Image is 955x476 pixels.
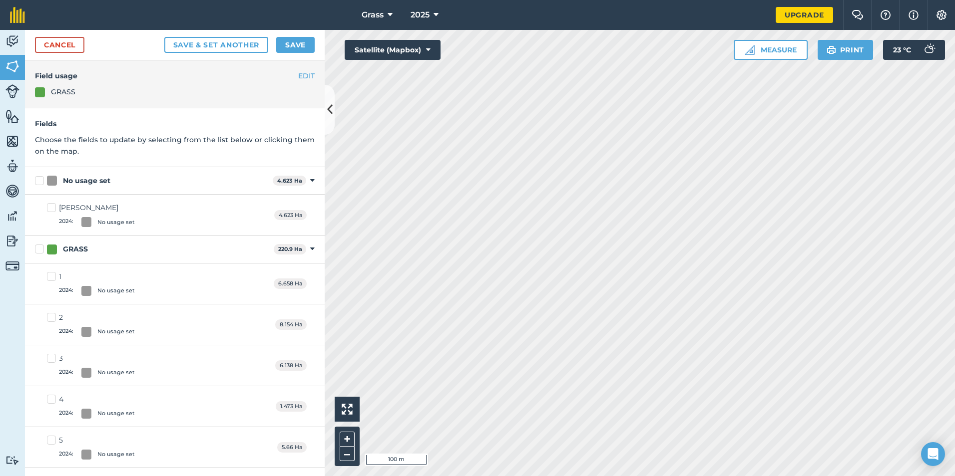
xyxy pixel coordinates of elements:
span: 2024 : [59,286,73,296]
img: svg+xml;base64,PHN2ZyB4bWxucz0iaHR0cDovL3d3dy53My5vcmcvMjAwMC9zdmciIHdpZHRoPSI1NiIgaGVpZ2h0PSI2MC... [5,134,19,149]
img: svg+xml;base64,PD94bWwgdmVyc2lvbj0iMS4wIiBlbmNvZGluZz0idXRmLTgiPz4KPCEtLSBHZW5lcmF0b3I6IEFkb2JlIE... [5,234,19,248]
a: Upgrade [776,7,833,23]
span: 6.138 Ha [275,360,307,371]
span: 4.623 Ha [274,210,307,221]
div: 2 [59,312,135,323]
img: svg+xml;base64,PD94bWwgdmVyc2lvbj0iMS4wIiBlbmNvZGluZz0idXRmLTgiPz4KPCEtLSBHZW5lcmF0b3I6IEFkb2JlIE... [5,456,19,465]
strong: 4.623 Ha [277,177,302,184]
img: svg+xml;base64,PD94bWwgdmVyc2lvbj0iMS4wIiBlbmNvZGluZz0idXRmLTgiPz4KPCEtLSBHZW5lcmF0b3I6IEFkb2JlIE... [919,40,939,60]
div: GRASS [63,244,88,254]
span: 2024 : [59,450,73,460]
img: svg+xml;base64,PHN2ZyB4bWxucz0iaHR0cDovL3d3dy53My5vcmcvMjAwMC9zdmciIHdpZHRoPSI1NiIgaGVpZ2h0PSI2MC... [5,59,19,74]
div: 5 [59,435,135,446]
div: Open Intercom Messenger [921,442,945,466]
img: svg+xml;base64,PD94bWwgdmVyc2lvbj0iMS4wIiBlbmNvZGluZz0idXRmLTgiPz4KPCEtLSBHZW5lcmF0b3I6IEFkb2JlIE... [5,259,19,273]
img: Four arrows, one pointing top left, one top right, one bottom right and the last bottom left [342,404,353,415]
div: No usage set [97,450,135,459]
span: Grass [362,9,384,21]
strong: 220.9 Ha [278,245,302,252]
span: 8.154 Ha [275,319,307,330]
img: svg+xml;base64,PHN2ZyB4bWxucz0iaHR0cDovL3d3dy53My5vcmcvMjAwMC9zdmciIHdpZHRoPSIxNyIgaGVpZ2h0PSIxNy... [909,9,919,21]
button: – [340,447,355,461]
img: Ruler icon [745,45,755,55]
h4: Field usage [35,70,315,81]
img: A question mark icon [880,10,892,20]
button: Print [818,40,874,60]
p: Choose the fields to update by selecting from the list below or clicking them on the map. [35,134,315,157]
div: [PERSON_NAME] [59,203,135,213]
div: 4 [59,394,135,405]
div: No usage set [97,286,135,295]
span: 2024 : [59,327,73,337]
img: fieldmargin Logo [10,7,25,23]
img: svg+xml;base64,PD94bWwgdmVyc2lvbj0iMS4wIiBlbmNvZGluZz0idXRmLTgiPz4KPCEtLSBHZW5lcmF0b3I6IEFkb2JlIE... [5,159,19,174]
button: Satellite (Mapbox) [345,40,441,60]
h4: Fields [35,118,315,129]
img: svg+xml;base64,PD94bWwgdmVyc2lvbj0iMS4wIiBlbmNvZGluZz0idXRmLTgiPz4KPCEtLSBHZW5lcmF0b3I6IEFkb2JlIE... [5,184,19,199]
span: 6.658 Ha [274,278,307,289]
a: Cancel [35,37,84,53]
img: A cog icon [936,10,948,20]
button: Measure [734,40,808,60]
span: 2024 : [59,217,73,227]
img: Two speech bubbles overlapping with the left bubble in the forefront [852,10,864,20]
span: 1.473 Ha [276,401,307,412]
div: GRASS [51,86,75,97]
button: + [340,432,355,447]
img: svg+xml;base64,PHN2ZyB4bWxucz0iaHR0cDovL3d3dy53My5vcmcvMjAwMC9zdmciIHdpZHRoPSIxOSIgaGVpZ2h0PSIyNC... [827,44,836,56]
button: Save & set another [164,37,269,53]
img: svg+xml;base64,PD94bWwgdmVyc2lvbj0iMS4wIiBlbmNvZGluZz0idXRmLTgiPz4KPCEtLSBHZW5lcmF0b3I6IEFkb2JlIE... [5,209,19,224]
span: 2024 : [59,409,73,419]
div: No usage set [97,409,135,418]
img: svg+xml;base64,PD94bWwgdmVyc2lvbj0iMS4wIiBlbmNvZGluZz0idXRmLTgiPz4KPCEtLSBHZW5lcmF0b3I6IEFkb2JlIE... [5,34,19,49]
div: No usage set [63,176,110,186]
img: svg+xml;base64,PD94bWwgdmVyc2lvbj0iMS4wIiBlbmNvZGluZz0idXRmLTgiPz4KPCEtLSBHZW5lcmF0b3I6IEFkb2JlIE... [5,84,19,98]
button: Save [276,37,315,53]
span: 23 ° C [893,40,911,60]
div: No usage set [97,327,135,336]
span: 5.66 Ha [277,442,307,453]
div: 3 [59,353,135,364]
button: EDIT [298,70,315,81]
button: 23 °C [883,40,945,60]
div: No usage set [97,368,135,377]
div: No usage set [97,218,135,227]
img: svg+xml;base64,PHN2ZyB4bWxucz0iaHR0cDovL3d3dy53My5vcmcvMjAwMC9zdmciIHdpZHRoPSI1NiIgaGVpZ2h0PSI2MC... [5,109,19,124]
span: 2024 : [59,368,73,378]
div: 1 [59,271,135,282]
span: 2025 [411,9,430,21]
